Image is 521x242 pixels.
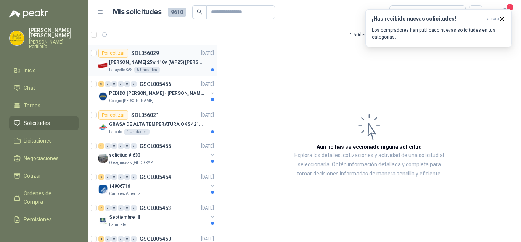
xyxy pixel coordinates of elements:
div: 0 [111,205,117,211]
a: Chat [9,81,79,95]
p: Explora los detalles, cotizaciones y actividad de una solicitud al seleccionarla. Obtén informaci... [294,151,445,179]
p: Septiembre III [109,214,140,221]
div: 0 [118,205,124,211]
div: 2 [98,174,104,180]
p: [PERSON_NAME] [PERSON_NAME] [29,28,79,38]
div: 0 [111,143,117,149]
p: Oleaginosas [GEOGRAPHIC_DATA][PERSON_NAME] [109,160,157,166]
span: Órdenes de Compra [24,189,71,206]
p: GSOL005456 [140,81,171,87]
div: Por cotizar [98,110,128,120]
img: Company Logo [98,185,108,194]
a: 6 0 0 0 0 0 GSOL005456[DATE] Company LogoPEDIDO [PERSON_NAME] - [PERSON_NAME]Colegio [PERSON_NAME] [98,80,215,104]
img: Company Logo [98,216,108,225]
span: Inicio [24,66,36,75]
button: 1 [498,5,512,19]
a: Por cotizarSOL056029[DATE] Company Logo[PERSON_NAME] 25w 110v (WP25) [PERSON_NAME]Lafayette SAS5 ... [88,45,217,76]
h3: Aún no has seleccionado niguna solicitud [317,143,422,151]
span: Solicitudes [24,119,50,127]
p: Patojito [109,129,122,135]
p: GSOL005450 [140,236,171,242]
div: 0 [124,81,130,87]
div: 0 [105,143,111,149]
h3: ¡Has recibido nuevas solicitudes! [372,16,484,22]
p: Los compradores han publicado nuevas solicitudes en tus categorías. [372,27,505,41]
span: Chat [24,84,35,92]
img: Company Logo [98,154,108,163]
div: 0 [111,81,117,87]
p: [DATE] [201,81,214,88]
button: ¡Has recibido nuevas solicitudes!ahora Los compradores han publicado nuevas solicitudes en tus ca... [365,9,512,47]
a: Cotizar [9,169,79,183]
div: Todas [394,8,410,16]
img: Company Logo [98,123,108,132]
p: [PERSON_NAME] Perfilería [29,40,79,49]
p: GSOL005453 [140,205,171,211]
img: Company Logo [10,31,24,45]
div: 0 [118,81,124,87]
a: Por cotizarSOL056021[DATE] Company LogoGRASA DE ALTA TEMPERATURA OKS 4210 X 5 KGPatojito1 Unidades [88,107,217,138]
a: Inicio [9,63,79,78]
a: 7 0 0 0 0 0 GSOL005453[DATE] Company LogoSeptiembre IIILaminate [98,203,215,228]
a: Órdenes de Compra [9,186,79,209]
p: PEDIDO [PERSON_NAME] - [PERSON_NAME] [109,90,204,97]
a: Remisiones [9,212,79,227]
div: 0 [124,143,130,149]
p: GSOL005455 [140,143,171,149]
p: [DATE] [201,143,214,150]
a: Negociaciones [9,151,79,166]
div: 0 [131,236,137,242]
span: 1 [506,3,514,11]
div: 5 Unidades [134,67,160,73]
div: 0 [118,143,124,149]
div: 0 [131,174,137,180]
div: 0 [124,174,130,180]
a: 1 0 0 0 0 0 GSOL005455[DATE] Company Logosolicitud # 633Oleaginosas [GEOGRAPHIC_DATA][PERSON_NAME] [98,141,215,166]
div: 1 [98,143,104,149]
p: 14906716 [109,183,130,190]
div: Por cotizar [98,49,128,58]
div: 0 [105,236,111,242]
div: 0 [105,174,111,180]
p: GRASA DE ALTA TEMPERATURA OKS 4210 X 5 KG [109,121,204,128]
img: Logo peakr [9,9,48,18]
img: Company Logo [98,61,108,70]
span: search [197,9,202,15]
p: [DATE] [201,205,214,212]
div: 0 [118,236,124,242]
div: 7 [98,205,104,211]
div: 1 Unidades [124,129,150,135]
div: 0 [111,174,117,180]
span: 9610 [168,8,186,17]
a: Tareas [9,98,79,113]
a: Solicitudes [9,116,79,130]
div: 0 [131,205,137,211]
p: Lafayette SAS [109,67,132,73]
p: Cartones America [109,191,141,197]
div: 1 - 50 de 6765 [350,29,399,41]
span: Tareas [24,101,40,110]
a: 2 0 0 0 0 0 GSOL005454[DATE] Company Logo14906716Cartones America [98,172,215,197]
div: 0 [105,205,111,211]
div: 0 [111,236,117,242]
div: 6 [98,81,104,87]
div: 0 [124,205,130,211]
span: Negociaciones [24,154,59,162]
div: 4 [98,236,104,242]
img: Company Logo [98,92,108,101]
p: [DATE] [201,50,214,57]
p: Laminate [109,222,126,228]
div: 0 [118,174,124,180]
a: Licitaciones [9,133,79,148]
p: GSOL005454 [140,174,171,180]
p: [DATE] [201,112,214,119]
span: Cotizar [24,172,41,180]
div: 0 [124,236,130,242]
div: 0 [131,81,137,87]
p: SOL056021 [131,112,159,118]
p: [PERSON_NAME] 25w 110v (WP25) [PERSON_NAME] [109,59,204,66]
p: Colegio [PERSON_NAME] [109,98,153,104]
span: Licitaciones [24,136,52,145]
p: [DATE] [201,174,214,181]
p: SOL056029 [131,50,159,56]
